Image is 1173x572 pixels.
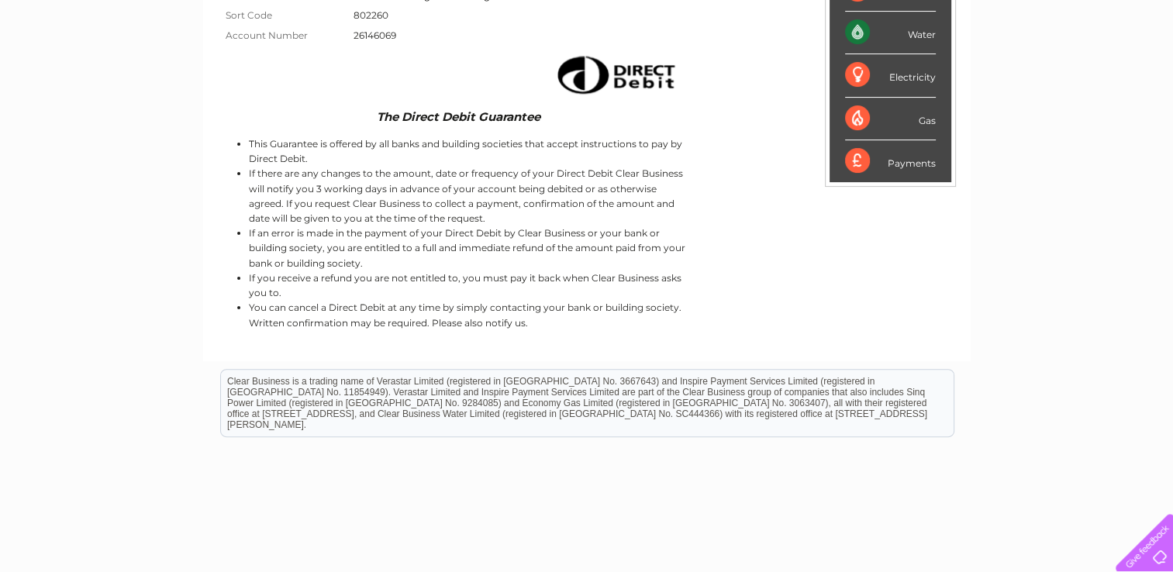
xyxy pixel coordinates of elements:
td: 802260 [350,5,552,26]
li: If you receive a refund you are not entitled to, you must pay it back when Clear Business asks yo... [249,270,688,300]
img: Direct Debit image [543,50,685,100]
a: 0333 014 3131 [881,8,988,27]
th: Account Number [218,26,350,46]
div: Payments [845,140,936,182]
div: Gas [845,98,936,140]
div: Water [845,12,936,54]
td: The Direct Debit Guarantee [218,106,688,127]
a: Contact [1070,66,1108,78]
td: 26146069 [350,26,552,46]
li: If an error is made in the payment of your Direct Debit by Clear Business or your bank or buildin... [249,226,688,270]
li: If there are any changes to the amount, date or frequency of your Direct Debit Clear Business wil... [249,166,688,226]
li: You can cancel a Direct Debit at any time by simply contacting your bank or building society. Wri... [249,300,688,329]
div: Electricity [845,54,936,97]
img: logo.png [41,40,120,88]
a: Log out [1122,66,1158,78]
a: Energy [939,66,973,78]
a: Blog [1038,66,1061,78]
a: Water [900,66,930,78]
th: Sort Code [218,5,350,26]
a: Telecoms [982,66,1029,78]
li: This Guarantee is offered by all banks and building societies that accept instructions to pay by ... [249,136,688,166]
div: Clear Business is a trading name of Verastar Limited (registered in [GEOGRAPHIC_DATA] No. 3667643... [221,9,954,75]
